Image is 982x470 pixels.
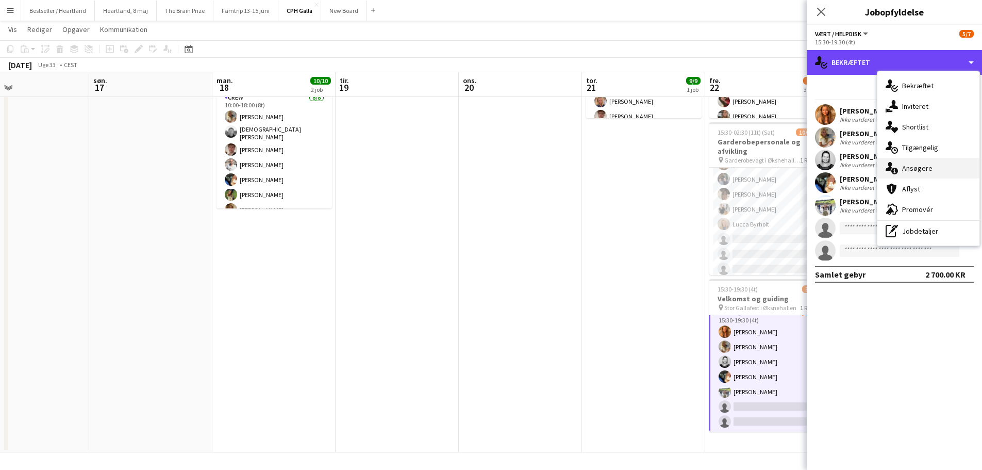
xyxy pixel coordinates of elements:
[803,77,824,85] span: 22/30
[708,82,721,93] span: 22
[877,117,979,137] div: Shortlist
[877,137,979,158] div: Tilgængelig
[815,30,861,38] span: Vært / Helpdisk
[876,161,896,169] div: 3.6km
[686,77,701,85] span: 9/9
[876,138,896,146] div: 3.4km
[815,269,866,280] div: Samlet gebyr
[213,1,278,21] button: Famtrip 13-15 juni
[93,76,107,85] span: søn.
[840,129,896,138] div: [PERSON_NAME]
[877,221,979,241] div: Jobdetaljer
[687,86,700,93] div: 1 job
[8,60,32,70] div: [DATE]
[23,23,56,36] a: Rediger
[877,179,979,199] div: Aflyst
[58,23,94,36] a: Opgaver
[840,184,876,191] div: Ikke vurderet
[718,285,758,293] span: 15:30-19:30 (4t)
[840,161,876,169] div: Ikke vurderet
[585,82,597,93] span: 21
[718,128,775,136] span: 15:30-02:30 (11t) (Sat)
[802,285,817,293] span: 5/7
[278,1,321,21] button: CPH Galla
[840,152,896,161] div: [PERSON_NAME]
[807,50,982,75] div: Bekræftet
[804,86,823,93] div: 3 job
[215,82,233,93] span: 18
[64,61,77,69] div: CEST
[877,96,979,117] div: Inviteret
[709,122,825,275] app-job-card: 15:30-02:30 (11t) (Sat)10/16Garderobepersonale og afvikling Garderobevagt i Øksnehallen til stor ...
[340,76,349,85] span: tir.
[8,25,17,34] span: Vis
[815,38,974,46] div: 15:30-19:30 (4t)
[321,1,367,21] button: New Board
[709,64,825,324] app-card-role: [PERSON_NAME][PERSON_NAME][PERSON_NAME][PERSON_NAME][PERSON_NAME][PERSON_NAME][PERSON_NAME]Lucca ...
[709,279,825,432] app-job-card: 15:30-19:30 (4t)5/7Velkomst og guiding Stor Gallafest i Øksnehallen1 RolleVært / Helpdisk1A5/715:...
[709,137,825,156] h3: Garderobepersonale og afvikling
[310,77,331,85] span: 10/10
[876,116,896,123] div: 3.4km
[807,5,982,19] h3: Jobopfyldelse
[4,23,21,36] a: Vis
[463,76,477,85] span: ons.
[840,206,876,214] div: Ikke vurderet
[840,197,896,206] div: [PERSON_NAME]
[840,116,876,123] div: Ikke vurderet
[840,106,896,116] div: [PERSON_NAME]
[709,76,721,85] span: fre.
[724,156,800,164] span: Garderobevagt i Øksnehallen til stor gallafest
[959,30,974,38] span: 5/7
[95,1,157,21] button: Heartland, 8 maj
[877,158,979,179] div: Ansøgere
[217,92,332,235] app-card-role: Crew8/810:00-18:00 (8t)[PERSON_NAME][DEMOGRAPHIC_DATA][PERSON_NAME][PERSON_NAME][PERSON_NAME][PER...
[311,86,330,93] div: 2 job
[21,1,95,21] button: Bestseller / Heartland
[877,199,979,220] div: Promovér
[877,75,979,96] div: Bekræftet
[100,25,147,34] span: Kommunikation
[876,184,900,191] div: 36.8km
[96,23,152,36] a: Kommunikation
[34,61,60,69] span: Uge 33
[840,174,900,184] div: [PERSON_NAME]
[800,304,817,312] span: 1 Rolle
[796,128,817,136] span: 10/16
[62,25,90,34] span: Opgaver
[461,82,477,93] span: 20
[92,82,107,93] span: 17
[586,76,597,85] span: tor.
[709,294,825,303] h3: Velkomst og guiding
[876,206,896,214] div: 1.2km
[800,156,817,164] span: 1 Rolle
[815,30,870,38] button: Vært / Helpdisk
[27,25,52,34] span: Rediger
[217,76,233,85] span: man.
[157,1,213,21] button: The Brain Prize
[840,138,876,146] div: Ikke vurderet
[338,82,349,93] span: 19
[217,56,332,208] app-job-card: 10:00-18:00 (8t)8/8Pakke medarbejdergave CPH Lufthavn1 RolleCrew8/810:00-18:00 (8t)[PERSON_NAME][...
[724,304,796,312] span: Stor Gallafest i Øksnehallen
[925,269,966,280] div: 2 700.00 KR
[709,306,825,433] app-card-role: Vært / Helpdisk1A5/715:30-19:30 (4t)[PERSON_NAME][PERSON_NAME][PERSON_NAME][PERSON_NAME][PERSON_N...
